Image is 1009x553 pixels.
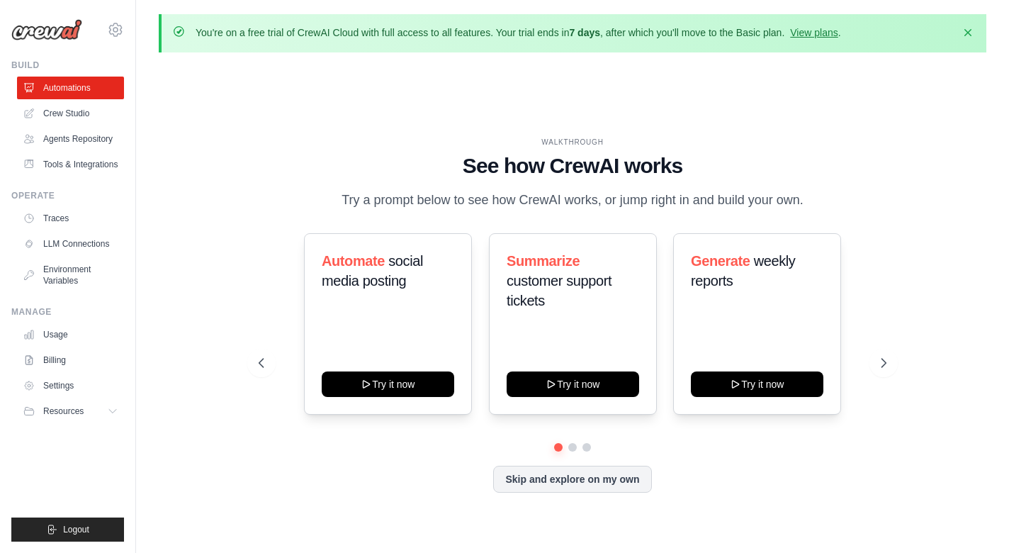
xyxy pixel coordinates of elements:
[17,323,124,346] a: Usage
[11,306,124,318] div: Manage
[17,128,124,150] a: Agents Repository
[938,485,1009,553] iframe: Chat Widget
[17,400,124,423] button: Resources
[322,372,454,397] button: Try it now
[11,60,124,71] div: Build
[63,524,89,535] span: Logout
[17,153,124,176] a: Tools & Integrations
[691,372,823,397] button: Try it now
[17,233,124,255] a: LLM Connections
[322,253,423,289] span: social media posting
[43,406,84,417] span: Resources
[334,190,811,211] p: Try a prompt below to see how CrewAI works, or jump right in and build your own.
[790,27,838,38] a: View plans
[507,372,639,397] button: Try it now
[17,207,124,230] a: Traces
[507,253,580,269] span: Summarize
[17,77,124,99] a: Automations
[17,349,124,372] a: Billing
[259,153,886,179] h1: See how CrewAI works
[691,253,750,269] span: Generate
[493,466,651,493] button: Skip and explore on my own
[259,137,886,147] div: WALKTHROUGH
[11,190,124,201] div: Operate
[507,273,611,308] span: customer support tickets
[17,374,124,397] a: Settings
[196,26,841,40] p: You're on a free trial of CrewAI Cloud with full access to all features. Your trial ends in , aft...
[17,102,124,125] a: Crew Studio
[569,27,600,38] strong: 7 days
[17,258,124,292] a: Environment Variables
[11,19,82,40] img: Logo
[11,518,124,542] button: Logout
[322,253,385,269] span: Automate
